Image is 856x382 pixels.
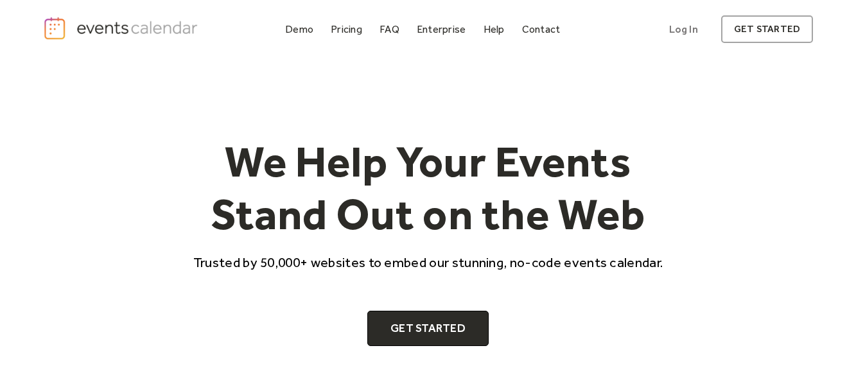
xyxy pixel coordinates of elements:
a: Log In [656,15,711,43]
a: Pricing [326,21,367,38]
div: Pricing [331,26,362,33]
a: FAQ [374,21,405,38]
div: FAQ [380,26,399,33]
a: home [43,16,202,40]
div: Enterprise [417,26,466,33]
a: Contact [517,21,566,38]
div: Contact [522,26,561,33]
a: Get Started [367,311,489,347]
a: Enterprise [412,21,471,38]
a: Demo [280,21,319,38]
h1: We Help Your Events Stand Out on the Web [182,135,675,240]
div: Demo [285,26,313,33]
a: Help [478,21,510,38]
a: get started [721,15,813,43]
div: Help [484,26,505,33]
p: Trusted by 50,000+ websites to embed our stunning, no-code events calendar. [182,253,675,272]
